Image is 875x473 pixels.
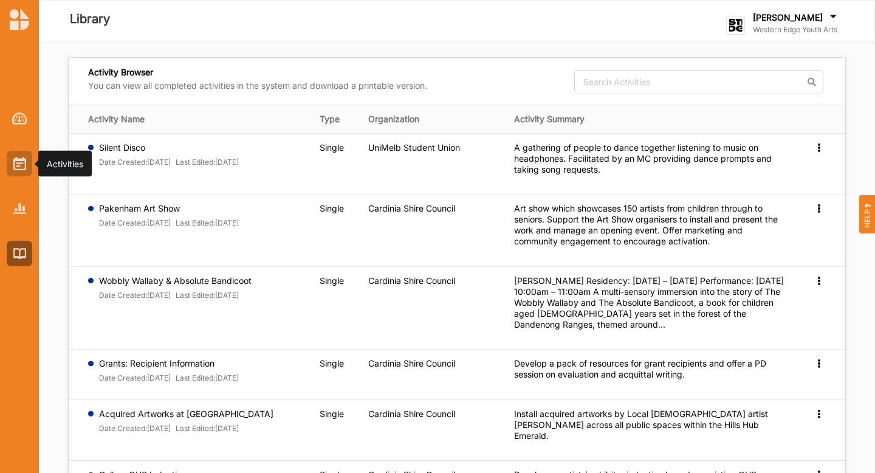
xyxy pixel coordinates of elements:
label: Last Edited: [176,424,215,433]
label: Library [70,9,110,29]
label: Cardinia Shire Council [368,358,455,369]
label: Date Created: [99,373,147,383]
label: Pakenham Art Show [99,203,239,214]
label: Last Edited: [176,157,215,167]
a: Dashboard [7,106,32,131]
div: Activity Name [88,114,303,125]
label: Date Created: [99,424,147,433]
div: Activities [47,157,83,170]
th: Activity Summary [506,105,797,133]
img: logo [726,16,745,35]
label: Western Edge Youth Arts [753,25,839,35]
font: [DATE] [215,291,239,300]
img: Library [13,248,26,258]
input: Search Activities [574,70,823,94]
span: Single [320,409,344,419]
span: Single [320,142,344,153]
font: [DATE] [147,373,171,382]
label: You can view all completed activities in the system and download a printable version. [88,80,427,91]
span: Single [320,275,344,286]
font: [DATE] [215,373,239,382]
div: A gathering of people to dance together listening to music on headphones. Facilitated by an MC pr... [514,142,788,175]
label: Last Edited: [176,218,215,228]
label: Grants: Recipient Information [99,358,239,369]
font: [DATE] [215,218,239,227]
th: Organization [360,105,506,133]
label: Cardinia Shire Council [368,203,455,214]
div: Art show which showcases 150 artists from children through to seniors. Support the Art Show organ... [514,203,788,247]
label: Cardinia Shire Council [368,275,455,286]
label: Cardinia Shire Council [368,409,455,419]
span: Single [320,358,344,368]
label: Silent Disco [99,142,239,153]
font: [DATE] [147,424,171,433]
label: UniMelb Student Union [368,142,460,153]
img: Activities [13,157,26,170]
img: Dashboard [12,112,27,125]
a: Activities [7,151,32,176]
div: Activity Browser [88,67,427,95]
span: Single [320,203,344,213]
img: logo [10,9,29,30]
div: Develop a pack of resources for grant recipients and offer a PD session on evaluation and acquitt... [514,358,788,380]
font: [DATE] [147,291,171,300]
div: [PERSON_NAME] Residency: [DATE] – [DATE] Performance: [DATE] 10:00am – 11:00am A multi-sensory im... [514,275,788,330]
font: [DATE] [215,157,239,167]
div: Install acquired artworks by Local [DEMOGRAPHIC_DATA] artist [PERSON_NAME] across all public spac... [514,409,788,441]
label: Wobbly Wallaby & Absolute Bandicoot [99,275,252,286]
label: Last Edited: [176,291,215,300]
font: [DATE] [215,424,239,433]
label: Last Edited: [176,373,215,383]
label: Date Created: [99,218,147,228]
a: Library [7,241,32,266]
img: Reports [13,203,26,213]
label: Date Created: [99,157,147,167]
font: [DATE] [147,218,171,227]
th: Type [311,105,360,133]
a: Reports [7,196,32,221]
label: Acquired Artworks at [GEOGRAPHIC_DATA] [99,409,273,419]
label: [PERSON_NAME] [753,12,823,23]
font: [DATE] [147,157,171,167]
label: Date Created: [99,291,147,300]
